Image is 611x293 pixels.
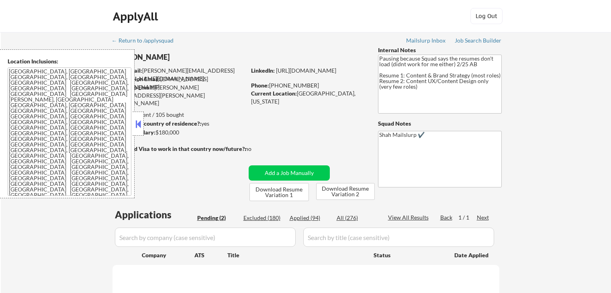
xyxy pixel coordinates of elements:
[374,248,443,262] div: Status
[112,83,246,107] div: [PERSON_NAME][EMAIL_ADDRESS][PERSON_NAME][DOMAIN_NAME]
[378,120,502,128] div: Squad Notes
[251,81,365,90] div: [PHONE_NUMBER]
[112,145,246,152] strong: Will need Visa to work in that country now/future?:
[251,67,275,74] strong: LinkedIn:
[454,251,490,259] div: Date Applied
[112,120,201,127] strong: Can work in country of residence?:
[112,120,243,128] div: yes
[142,251,194,259] div: Company
[112,52,278,62] div: [PERSON_NAME]
[245,145,268,153] div: no
[388,214,431,222] div: View All Results
[276,67,336,74] a: [URL][DOMAIN_NAME]
[113,10,160,23] div: ApplyAll
[113,75,246,91] div: [EMAIL_ADDRESS][DOMAIN_NAME]
[251,90,297,97] strong: Current Location:
[290,214,330,222] div: Applied (94)
[378,46,502,54] div: Internal Notes
[249,165,330,181] button: Add a Job Manually
[455,38,502,43] div: Job Search Builder
[249,183,309,201] button: Download Resume Variation 1
[470,8,503,24] button: Log Out
[251,82,269,89] strong: Phone:
[251,90,365,105] div: [GEOGRAPHIC_DATA], [US_STATE]
[112,111,246,119] div: 94 sent / 105 bought
[112,37,181,45] a: ← Return to /applysquad
[113,67,246,82] div: [PERSON_NAME][EMAIL_ADDRESS][PERSON_NAME][DOMAIN_NAME]
[8,57,131,65] div: Location Inclusions:
[227,251,366,259] div: Title
[316,183,375,200] button: Download Resume Variation 2
[458,214,477,222] div: 1 / 1
[194,251,227,259] div: ATS
[406,38,446,43] div: Mailslurp Inbox
[115,228,296,247] input: Search by company (case sensitive)
[477,214,490,222] div: Next
[115,210,194,220] div: Applications
[406,37,446,45] a: Mailslurp Inbox
[455,37,502,45] a: Job Search Builder
[112,38,181,43] div: ← Return to /applysquad
[243,214,284,222] div: Excluded (180)
[303,228,494,247] input: Search by title (case sensitive)
[197,214,237,222] div: Pending (2)
[337,214,377,222] div: All (276)
[440,214,453,222] div: Back
[112,128,246,136] div: $180,000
